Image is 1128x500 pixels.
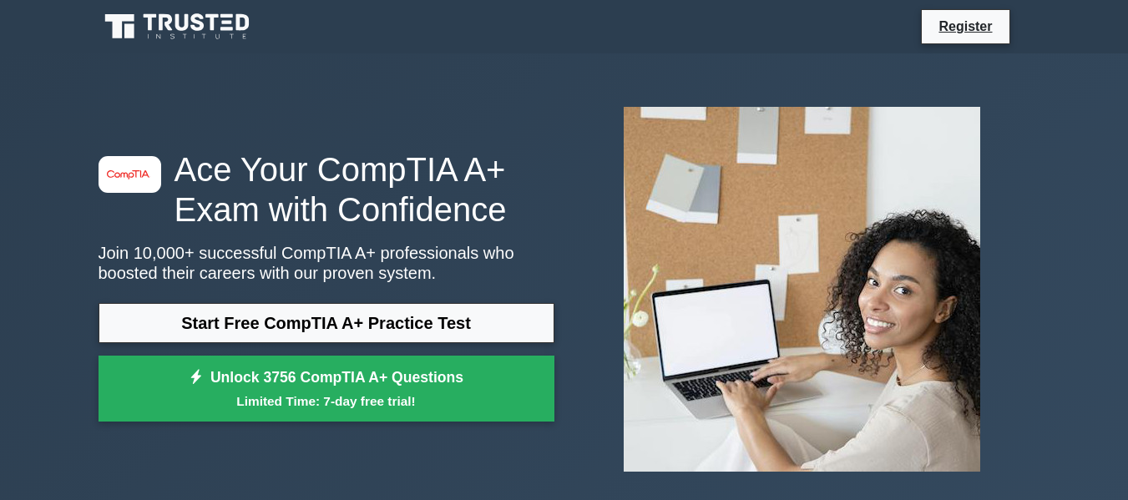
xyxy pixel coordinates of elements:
[99,243,554,283] p: Join 10,000+ successful CompTIA A+ professionals who boosted their careers with our proven system.
[99,356,554,422] a: Unlock 3756 CompTIA A+ QuestionsLimited Time: 7-day free trial!
[99,303,554,343] a: Start Free CompTIA A+ Practice Test
[119,391,534,411] small: Limited Time: 7-day free trial!
[928,16,1002,37] a: Register
[99,149,554,230] h1: Ace Your CompTIA A+ Exam with Confidence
